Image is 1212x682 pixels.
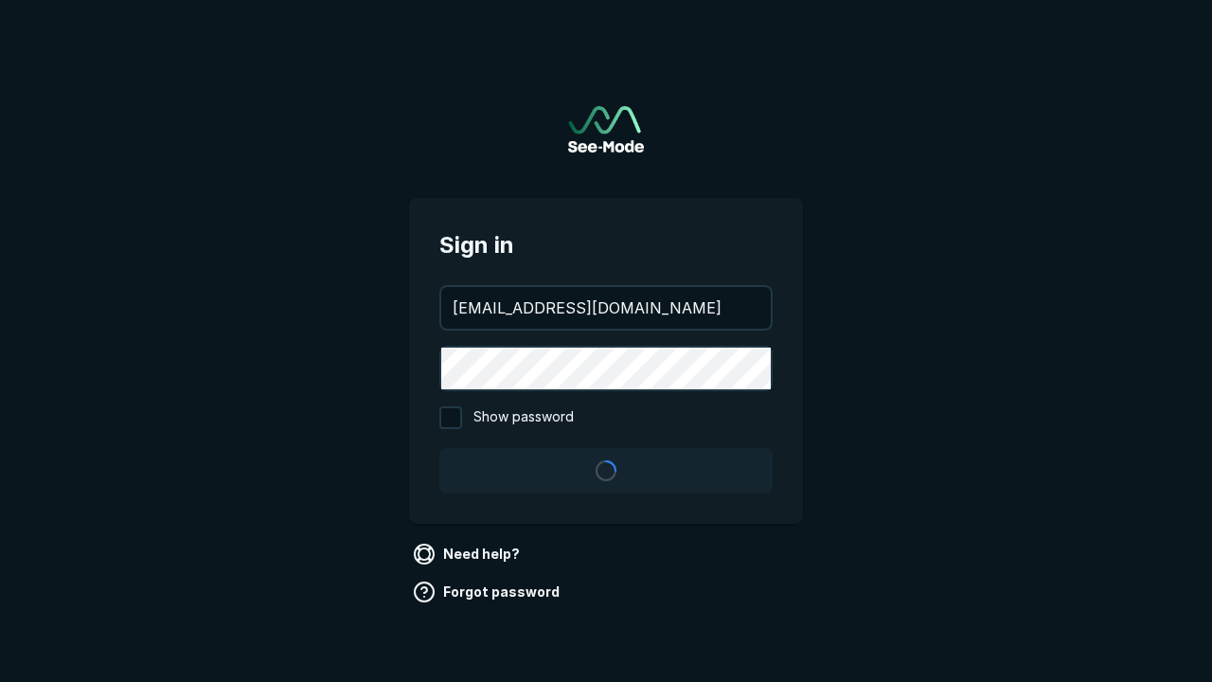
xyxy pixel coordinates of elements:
span: Show password [473,406,574,429]
input: your@email.com [441,287,771,329]
span: Sign in [439,228,773,262]
img: See-Mode Logo [568,106,644,153]
a: Forgot password [409,577,567,607]
a: Need help? [409,539,527,569]
a: Go to sign in [568,106,644,153]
